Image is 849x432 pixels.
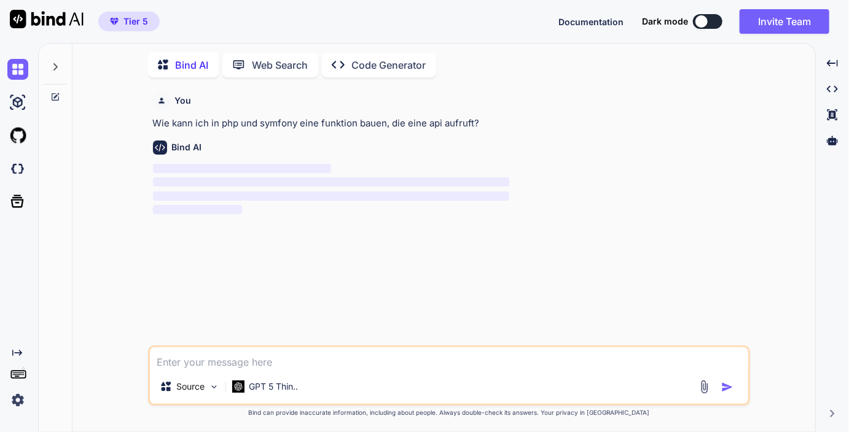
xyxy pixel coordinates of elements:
[232,380,245,392] img: GPT 5 Thinking High
[740,9,829,34] button: Invite Team
[177,380,205,393] p: Source
[249,380,299,393] p: GPT 5 Thin..
[642,15,688,28] span: Dark mode
[175,94,192,107] h6: You
[721,381,734,393] img: icon
[697,380,711,394] img: attachment
[172,141,202,153] h6: Bind AI
[7,92,28,113] img: ai-studio
[153,177,510,187] span: ‌
[558,17,624,27] span: Documentation
[558,15,624,28] button: Documentation
[98,12,160,31] button: premiumTier 5
[148,408,750,417] p: Bind can provide inaccurate information, including about people. Always double-check its answers....
[123,15,148,28] span: Tier 5
[7,158,28,179] img: darkCloudIdeIcon
[7,390,28,411] img: settings
[209,382,219,392] img: Pick Models
[153,191,510,201] span: ‌
[176,58,209,72] p: Bind AI
[110,18,119,25] img: premium
[252,58,308,72] p: Web Search
[153,205,242,214] span: ‌
[7,59,28,80] img: chat
[7,125,28,146] img: githubLight
[352,58,426,72] p: Code Generator
[153,164,331,173] span: ‌
[153,117,748,131] p: Wie kann ich in php und symfony eine funktion bauen, die eine api aufruft?
[10,10,84,28] img: Bind AI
